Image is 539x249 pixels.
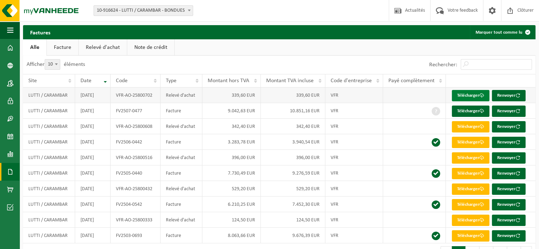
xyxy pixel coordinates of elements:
[94,6,193,16] span: 10-916624 - LUTTI / CARAMBAR - BONDUES
[261,150,326,165] td: 396,00 EUR
[452,152,489,164] a: Télécharger
[75,87,111,103] td: [DATE]
[166,78,176,84] span: Type
[47,39,78,56] a: Facture
[202,228,261,243] td: 8.063,66 EUR
[23,119,75,134] td: LUTTI / CARAMBAR
[492,152,526,164] button: Renvoyer
[111,119,161,134] td: VFR-AO-25800608
[261,212,326,228] td: 124,50 EUR
[325,87,383,103] td: VFR
[161,181,202,197] td: Relevé d'achat
[331,78,372,84] span: Code d'entreprise
[111,134,161,150] td: FV2506-0442
[23,25,57,39] h2: Factures
[161,212,202,228] td: Relevé d'achat
[325,197,383,212] td: VFR
[127,39,174,56] a: Note de crédit
[452,106,489,117] a: Télécharger
[261,197,326,212] td: 7.452,30 EUR
[161,150,202,165] td: Relevé d'achat
[111,212,161,228] td: VFR-AO-25800333
[161,103,202,119] td: Facture
[202,181,261,197] td: 529,20 EUR
[111,181,161,197] td: VFR-AO-25800432
[261,103,326,119] td: 10.851,16 EUR
[492,199,526,210] button: Renvoyer
[111,228,161,243] td: FV2503-0693
[202,150,261,165] td: 396,00 EUR
[492,106,526,117] button: Renvoyer
[208,78,249,84] span: Montant hors TVA
[261,181,326,197] td: 529,20 EUR
[23,165,75,181] td: LUTTI / CARAMBAR
[111,165,161,181] td: FV2505-0440
[325,150,383,165] td: VFR
[452,199,489,210] a: Télécharger
[161,197,202,212] td: Facture
[23,150,75,165] td: LUTTI / CARAMBAR
[325,228,383,243] td: VFR
[492,230,526,242] button: Renvoyer
[23,103,75,119] td: LUTTI / CARAMBAR
[266,78,314,84] span: Montant TVA incluse
[261,119,326,134] td: 342,40 EUR
[111,103,161,119] td: FV2507-0477
[452,137,489,148] a: Télécharger
[23,87,75,103] td: LUTTI / CARAMBAR
[75,150,111,165] td: [DATE]
[202,119,261,134] td: 342,40 EUR
[202,103,261,119] td: 9.042,63 EUR
[75,165,111,181] td: [DATE]
[202,134,261,150] td: 3.283,78 EUR
[492,121,526,132] button: Renvoyer
[325,103,383,119] td: VFR
[111,197,161,212] td: FV2504-0542
[94,5,193,16] span: 10-916624 - LUTTI / CARAMBAR - BONDUES
[452,215,489,226] a: Télécharger
[325,165,383,181] td: VFR
[45,59,60,70] span: 10
[325,212,383,228] td: VFR
[161,165,202,181] td: Facture
[388,78,434,84] span: Payé complètement
[470,25,535,39] button: Marquer tout comme lu
[261,87,326,103] td: 339,60 EUR
[75,228,111,243] td: [DATE]
[202,87,261,103] td: 339,60 EUR
[45,60,60,69] span: 10
[75,119,111,134] td: [DATE]
[492,183,526,195] button: Renvoyer
[79,39,127,56] a: Relevé d'achat
[28,78,37,84] span: Site
[325,134,383,150] td: VFR
[75,197,111,212] td: [DATE]
[23,197,75,212] td: LUTTI / CARAMBAR
[261,134,326,150] td: 3.940,54 EUR
[325,119,383,134] td: VFR
[452,121,489,132] a: Télécharger
[111,87,161,103] td: VFR-AO-25800702
[452,183,489,195] a: Télécharger
[27,62,85,67] label: Afficher éléments
[492,168,526,179] button: Renvoyer
[452,90,489,101] a: Télécharger
[23,134,75,150] td: LUTTI / CARAMBAR
[452,168,489,179] a: Télécharger
[202,165,261,181] td: 7.730,49 EUR
[23,212,75,228] td: LUTTI / CARAMBAR
[261,228,326,243] td: 9.676,39 EUR
[492,90,526,101] button: Renvoyer
[202,212,261,228] td: 124,50 EUR
[492,215,526,226] button: Renvoyer
[202,197,261,212] td: 6.210,25 EUR
[23,39,46,56] a: Alle
[492,137,526,148] button: Renvoyer
[111,150,161,165] td: VFR-AO-25800516
[116,78,128,84] span: Code
[261,165,326,181] td: 9.276,59 EUR
[75,181,111,197] td: [DATE]
[75,212,111,228] td: [DATE]
[161,87,202,103] td: Relevé d'achat
[429,62,457,68] label: Rechercher:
